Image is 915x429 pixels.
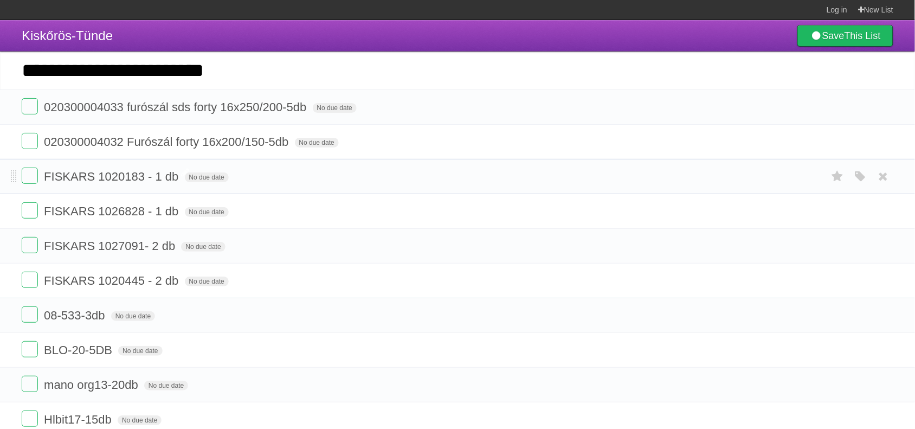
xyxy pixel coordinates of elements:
span: 020300004032 Furószál forty 16x200/150-5db [44,135,291,149]
span: No due date [118,415,162,425]
label: Done [22,168,38,184]
span: FISKARS 1020183 - 1 db [44,170,181,183]
label: Done [22,237,38,253]
span: No due date [295,138,339,148]
span: No due date [118,346,162,356]
label: Done [22,341,38,357]
label: Done [22,376,38,392]
span: BLO-20-5DB [44,343,115,357]
span: No due date [144,381,188,390]
b: This List [845,30,881,41]
span: No due date [185,207,229,217]
label: Done [22,411,38,427]
label: Done [22,202,38,219]
span: 020300004033 furószál sds forty 16x250/200-5db [44,100,309,114]
label: Done [22,306,38,323]
span: No due date [313,103,357,113]
span: No due date [185,172,229,182]
span: 08-533-3db [44,309,108,322]
span: Kiskőrös-Tünde [22,28,113,43]
label: Done [22,133,38,149]
span: FISKARS 1020445 - 2 db [44,274,181,287]
span: No due date [111,311,155,321]
span: FISKARS 1027091- 2 db [44,239,178,253]
span: Hlbit17-15db [44,413,114,426]
span: FISKARS 1026828 - 1 db [44,204,181,218]
span: No due date [181,242,225,252]
label: Star task [827,168,848,185]
a: SaveThis List [797,25,893,47]
label: Done [22,98,38,114]
span: No due date [185,277,229,286]
label: Done [22,272,38,288]
span: mano org13-20db [44,378,141,392]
